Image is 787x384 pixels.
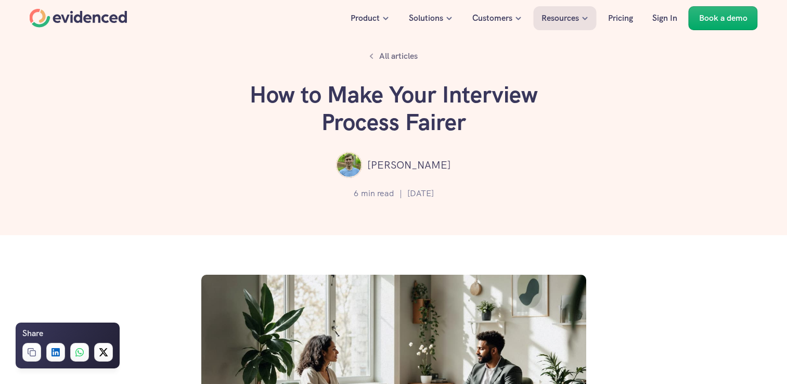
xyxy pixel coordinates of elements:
p: min read [361,187,394,200]
p: 6 [354,187,358,200]
a: Book a demo [689,6,758,30]
p: [PERSON_NAME] [367,157,451,173]
p: Pricing [608,11,633,25]
a: Home [30,9,127,28]
p: Solutions [409,11,443,25]
h1: How to Make Your Interview Process Fairer [238,81,550,136]
p: All articles [379,49,418,63]
p: Book a demo [699,11,747,25]
h6: Share [22,327,43,340]
a: All articles [364,47,423,66]
a: Sign In [644,6,685,30]
p: | [399,187,402,200]
a: Pricing [600,6,641,30]
p: Product [351,11,380,25]
p: [DATE] [407,187,434,200]
p: Sign In [652,11,677,25]
p: Customers [472,11,512,25]
p: Resources [541,11,579,25]
img: "" [336,152,362,178]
